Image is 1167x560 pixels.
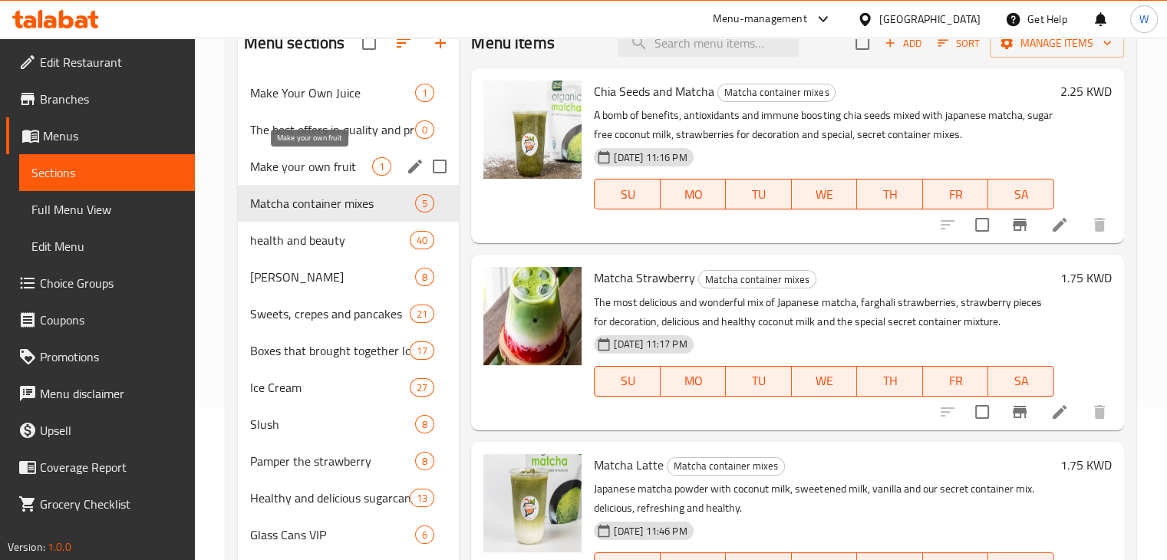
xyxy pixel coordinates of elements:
span: 17 [410,344,434,358]
span: Edit Restaurant [40,53,183,71]
span: Select to update [966,396,998,428]
img: Matcha Latte [483,454,582,552]
a: Sections [19,154,195,191]
div: items [410,489,434,507]
span: The best offers in quality and price [250,120,416,139]
span: Matcha container mixes [250,194,416,212]
span: Ice Cream [250,378,410,397]
span: Choice Groups [40,274,183,292]
div: Rose Balban [250,268,416,286]
div: Sweets, crepes and pancakes [250,305,410,323]
span: MO [667,370,720,392]
span: Make your own fruit [250,157,373,176]
img: Chia Seeds and Matcha [483,81,582,179]
div: Make Your Own Juice1 [238,74,460,111]
div: The best offers in quality and price0 [238,111,460,148]
span: Manage items [1002,34,1112,53]
span: Chia Seeds and Matcha [594,80,714,103]
span: Matcha container mixes [718,84,835,101]
span: Sections [31,163,183,182]
div: health and beauty40 [238,222,460,259]
button: SU [594,366,660,397]
span: Matcha Strawberry [594,266,695,289]
span: W [1139,11,1149,28]
a: Coverage Report [6,449,195,486]
span: 21 [410,307,434,321]
div: Matcha container mixes [698,270,816,288]
span: 27 [410,380,434,395]
span: Grocery Checklist [40,495,183,513]
span: 5 [416,196,434,211]
span: Branches [40,90,183,108]
span: Boxes that brought together loved ones [250,341,410,360]
span: Upsell [40,421,183,440]
span: Coverage Report [40,458,183,476]
div: items [415,194,434,212]
span: Select section [846,27,879,59]
div: [PERSON_NAME]8 [238,259,460,295]
h2: Menu sections [244,31,345,54]
button: WE [792,179,858,209]
p: Japanese matcha powder with coconut milk, sweetened milk, vanilla and our secret container mix. d... [594,479,1054,518]
button: Branch-specific-item [1001,206,1038,243]
div: Sweets, crepes and pancakes21 [238,295,460,332]
button: Sort [934,31,984,55]
span: Add [882,35,924,52]
span: FR [929,370,983,392]
div: items [410,305,434,323]
button: TH [857,179,923,209]
div: items [372,157,391,176]
a: Grocery Checklist [6,486,195,522]
span: Select to update [966,209,998,241]
a: Menus [6,117,195,154]
div: Pamper the strawberry8 [238,443,460,479]
span: MO [667,183,720,206]
button: Add [879,31,928,55]
p: A bomb of benefits, antioxidants and immune boosting chia seeds mixed with japanese matcha, sugar... [594,106,1054,144]
span: [DATE] 11:16 PM [608,150,693,165]
span: Glass Cans VIP [250,525,416,544]
span: Pamper the strawberry [250,452,416,470]
div: items [415,84,434,102]
button: delete [1081,394,1118,430]
span: SU [601,183,654,206]
h6: 2.25 KWD [1060,81,1112,102]
div: items [415,525,434,544]
span: Menu disclaimer [40,384,183,403]
a: Edit Menu [19,228,195,265]
a: Coupons [6,301,195,338]
div: items [410,231,434,249]
span: 13 [410,491,434,506]
span: Make Your Own Juice [250,84,416,102]
div: [GEOGRAPHIC_DATA] [879,11,981,28]
button: Manage items [990,29,1124,58]
div: Boxes that brought together loved ones17 [238,332,460,369]
span: Edit Menu [31,237,183,255]
span: TH [863,370,917,392]
span: Matcha Latte [594,453,664,476]
span: Sort sections [385,25,422,61]
span: Sort [938,35,980,52]
span: Full Menu View [31,200,183,219]
button: TU [726,179,792,209]
button: SA [988,366,1054,397]
h2: Menu items [471,31,555,54]
img: Matcha Strawberry [483,267,582,365]
button: SU [594,179,660,209]
div: Menu-management [713,10,807,28]
span: SU [601,370,654,392]
input: search [618,30,799,57]
span: 1.0.0 [48,537,71,557]
div: Make your own fruit1edit [238,148,460,185]
a: Edit menu item [1050,403,1069,421]
span: TU [732,370,786,392]
div: Slush [250,415,416,433]
span: Matcha container mixes [668,457,784,475]
button: FR [923,179,989,209]
div: items [415,452,434,470]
